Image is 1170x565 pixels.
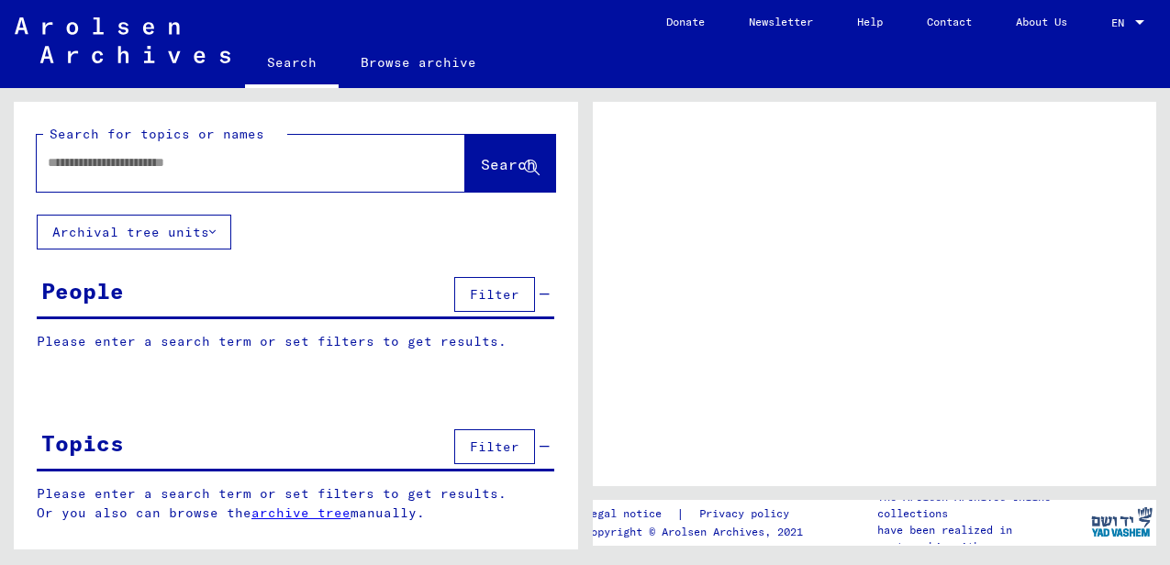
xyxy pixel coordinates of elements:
p: Please enter a search term or set filters to get results. Or you also can browse the manually. [37,484,555,523]
img: yv_logo.png [1087,499,1156,545]
img: Arolsen_neg.svg [15,17,230,63]
button: Filter [454,429,535,464]
a: archive tree [251,504,351,521]
button: Filter [454,277,535,312]
div: Topics [41,427,124,460]
a: Search [245,40,339,88]
a: Privacy policy [685,504,811,524]
mat-label: Search for topics or names [50,126,264,142]
a: Browse archive [339,40,498,84]
button: Search [465,135,555,192]
span: Filter [470,286,519,303]
span: Search [481,155,536,173]
p: The Arolsen Archives online collections [877,489,1086,522]
div: People [41,274,124,307]
button: Archival tree units [37,215,231,249]
span: Filter [470,438,519,455]
p: Copyright © Arolsen Archives, 2021 [585,524,811,540]
div: | [585,504,811,524]
span: EN [1111,17,1131,29]
a: Legal notice [585,504,676,524]
p: Please enter a search term or set filters to get results. [37,332,554,351]
p: have been realized in partnership with [877,522,1086,555]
